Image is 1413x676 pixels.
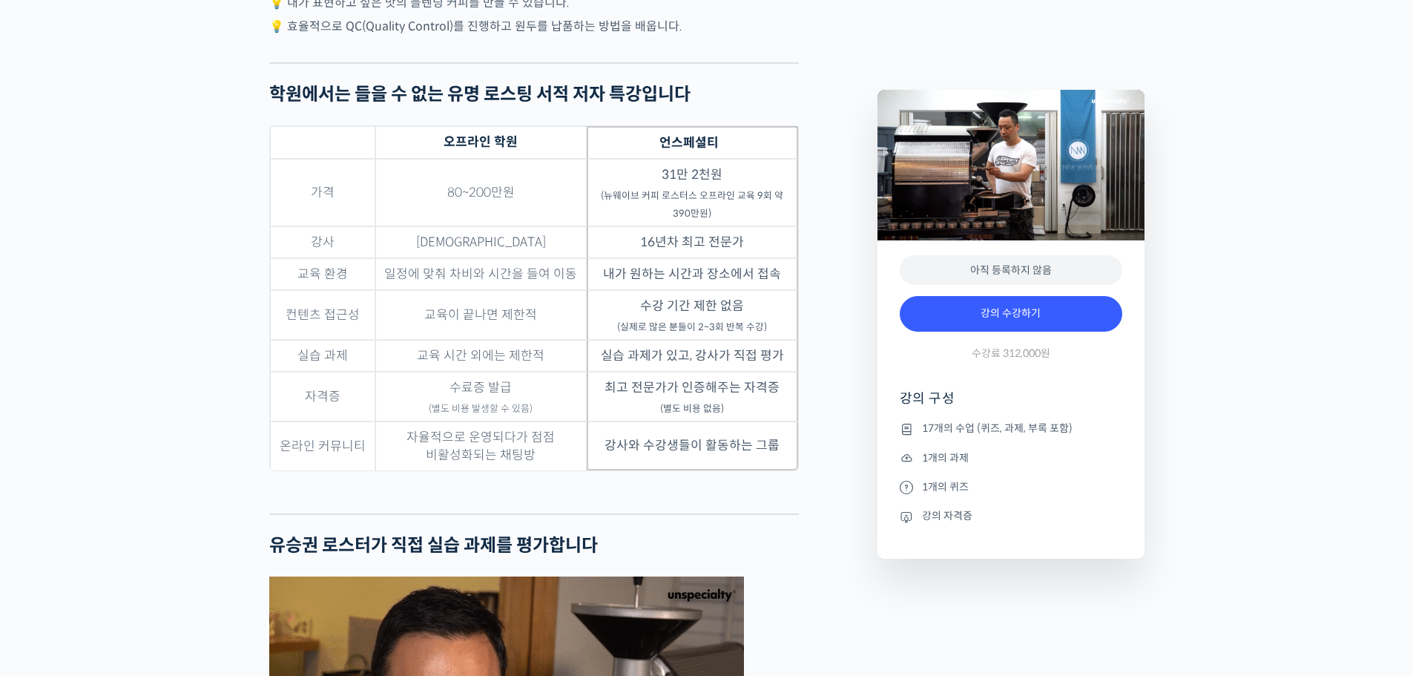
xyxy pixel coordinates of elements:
[900,255,1122,286] div: 아직 등록하지 않음
[972,347,1050,361] span: 수강료 312,000원
[4,470,98,508] a: 홈
[375,290,587,340] td: 교육이 끝나면 제한적
[587,290,798,340] td: 수강 기간 제한 없음
[375,226,587,258] td: [DEMOGRAPHIC_DATA]
[269,16,799,36] p: 💡 효율적으로 QC(Quality Control)를 진행하고 원두를 납품하는 방법을 배웁니다.
[375,159,587,226] td: 80~200만원
[136,493,154,505] span: 대화
[900,449,1122,467] li: 1개의 과제
[375,258,587,290] td: 일정에 맞춰 차비와 시간을 들여 이동
[660,403,724,415] sub: (별도 비용 없음)
[587,340,798,372] td: 실습 과제가 있고, 강사가 직접 평가
[900,390,1122,419] h4: 강의 구성
[375,421,587,470] td: 자율적으로 운영되다가 점점 비활성화되는 채팅방
[191,470,285,508] a: 설정
[375,340,587,372] td: 교육 시간 외에는 제한적
[270,421,375,470] td: 온라인 커뮤니티
[270,372,375,421] td: 자격증
[900,296,1122,332] a: 강의 수강하기
[47,493,56,505] span: 홈
[270,258,375,290] td: 교육 환경
[270,290,375,340] td: 컨텐츠 접근성
[444,134,518,150] strong: 오프라인 학원
[587,421,798,470] td: 강사와 수강생들이 활동하는 그룹
[587,258,798,290] td: 내가 원하는 시간과 장소에서 접속
[900,508,1122,525] li: 강의 자격증
[587,372,798,421] td: 최고 전문가가 인증해주는 자격증
[900,478,1122,496] li: 1개의 퀴즈
[587,126,798,159] th: 언스페셜티
[617,321,767,333] sub: (실제로 많은 분들이 2~3회 반복 수강)
[269,84,799,105] h2: 학원에서는 들을 수 없는 유명 로스팅 서적 저자 특강입니다
[229,493,247,505] span: 설정
[98,470,191,508] a: 대화
[270,340,375,372] td: 실습 과제
[270,159,375,226] td: 가격
[375,372,587,421] td: 수료증 발급
[601,190,783,220] sub: (뉴웨이브 커피 로스터스 오프라인 교육 9회 약 390만원)
[900,420,1122,438] li: 17개의 수업 (퀴즈, 과제, 부록 포함)
[269,534,598,557] strong: 유승권 로스터가 직접 실습 과제를 평가합니다
[429,403,533,415] sub: (별도 비용 발생할 수 있음)
[587,226,798,258] td: 16년차 최고 전문가
[270,226,375,258] td: 강사
[587,159,798,226] td: 31만 2천원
